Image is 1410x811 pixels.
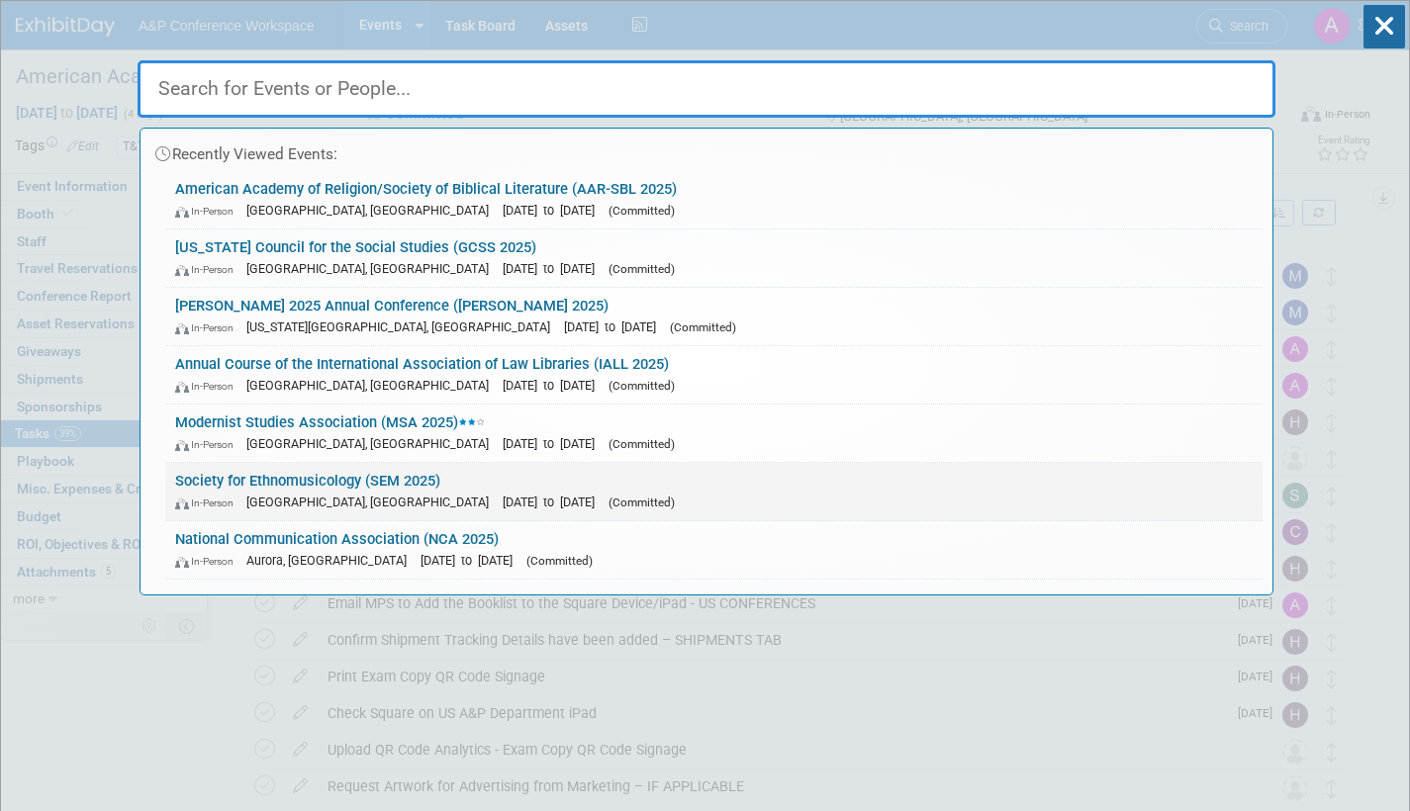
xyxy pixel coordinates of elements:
[503,261,605,276] span: [DATE] to [DATE]
[150,129,1263,171] div: Recently Viewed Events:
[609,262,675,276] span: (Committed)
[175,438,242,451] span: In-Person
[165,405,1263,462] a: Modernist Studies Association (MSA 2025) In-Person [GEOGRAPHIC_DATA], [GEOGRAPHIC_DATA] [DATE] to...
[175,380,242,393] span: In-Person
[246,319,560,334] span: [US_STATE][GEOGRAPHIC_DATA], [GEOGRAPHIC_DATA]
[503,495,605,509] span: [DATE] to [DATE]
[609,204,675,218] span: (Committed)
[503,203,605,218] span: [DATE] to [DATE]
[609,437,675,451] span: (Committed)
[246,436,499,451] span: [GEOGRAPHIC_DATA], [GEOGRAPHIC_DATA]
[165,463,1263,520] a: Society for Ethnomusicology (SEM 2025) In-Person [GEOGRAPHIC_DATA], [GEOGRAPHIC_DATA] [DATE] to [...
[165,521,1263,579] a: National Communication Association (NCA 2025) In-Person Aurora, [GEOGRAPHIC_DATA] [DATE] to [DATE...
[165,229,1263,287] a: [US_STATE] Council for the Social Studies (GCSS 2025) In-Person [GEOGRAPHIC_DATA], [GEOGRAPHIC_DA...
[246,553,417,568] span: Aurora, [GEOGRAPHIC_DATA]
[175,205,242,218] span: In-Person
[526,554,593,568] span: (Committed)
[246,261,499,276] span: [GEOGRAPHIC_DATA], [GEOGRAPHIC_DATA]
[246,203,499,218] span: [GEOGRAPHIC_DATA], [GEOGRAPHIC_DATA]
[503,378,605,393] span: [DATE] to [DATE]
[246,378,499,393] span: [GEOGRAPHIC_DATA], [GEOGRAPHIC_DATA]
[421,553,522,568] span: [DATE] to [DATE]
[503,436,605,451] span: [DATE] to [DATE]
[175,496,242,509] span: In-Person
[609,496,675,509] span: (Committed)
[609,379,675,393] span: (Committed)
[138,60,1275,118] input: Search for Events or People...
[564,319,666,334] span: [DATE] to [DATE]
[175,321,242,334] span: In-Person
[246,495,499,509] span: [GEOGRAPHIC_DATA], [GEOGRAPHIC_DATA]
[175,263,242,276] span: In-Person
[670,320,736,334] span: (Committed)
[175,555,242,568] span: In-Person
[165,346,1263,404] a: Annual Course of the International Association of Law Libraries (IALL 2025) In-Person [GEOGRAPHIC...
[165,171,1263,228] a: American Academy of Religion/Society of Biblical Literature (AAR-SBL 2025) In-Person [GEOGRAPHIC_...
[165,288,1263,345] a: [PERSON_NAME] 2025 Annual Conference ([PERSON_NAME] 2025) In-Person [US_STATE][GEOGRAPHIC_DATA], ...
